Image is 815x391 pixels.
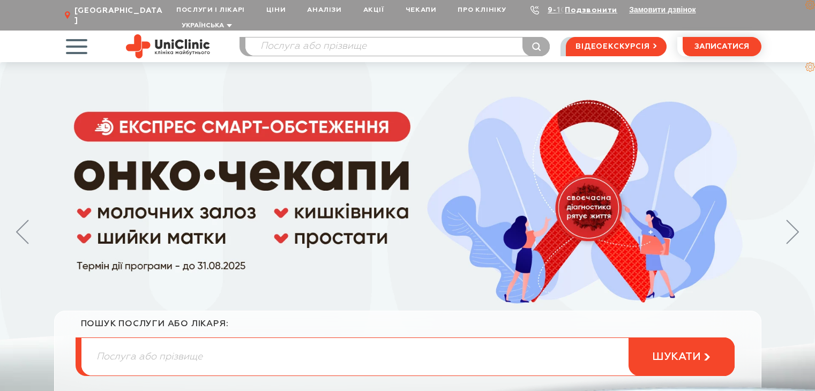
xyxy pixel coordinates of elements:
[179,22,232,30] button: Українська
[683,37,761,56] button: записатися
[566,37,666,56] a: відеоекскурсія
[245,37,550,56] input: Послуга або прізвище
[565,6,617,14] a: Подзвонити
[652,350,701,364] span: шукати
[575,37,649,56] span: відеоекскурсія
[182,22,224,29] span: Українська
[81,319,735,337] div: пошук послуги або лікаря:
[74,6,166,25] span: [GEOGRAPHIC_DATA]
[81,338,734,375] input: Послуга або прізвище
[126,34,210,58] img: Uniclinic
[694,43,749,50] span: записатися
[629,337,735,376] button: шукати
[629,5,696,14] button: Замовити дзвінок
[548,6,571,14] a: 9-103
